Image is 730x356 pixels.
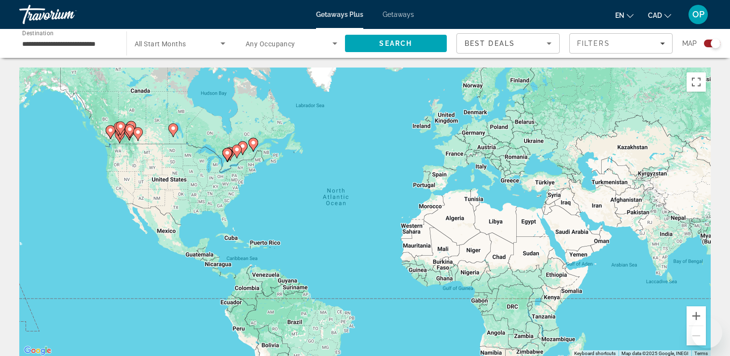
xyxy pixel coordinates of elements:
[465,38,551,49] mat-select: Sort by
[694,351,708,356] a: Terms (opens in new tab)
[246,40,295,48] span: Any Occupancy
[383,11,414,18] a: Getaways
[577,40,610,47] span: Filters
[22,29,54,36] span: Destination
[22,38,114,50] input: Select destination
[692,10,704,19] span: OP
[686,4,711,25] button: User Menu
[648,8,671,22] button: Change currency
[569,33,673,54] button: Filters
[648,12,662,19] span: CAD
[687,326,706,345] button: Zoom out
[687,72,706,92] button: Toggle fullscreen view
[621,351,689,356] span: Map data ©2025 Google, INEGI
[465,40,515,47] span: Best Deals
[691,317,722,348] iframe: Button to launch messaging window
[615,12,624,19] span: en
[135,40,186,48] span: All Start Months
[687,306,706,326] button: Zoom in
[345,35,447,52] button: Search
[615,8,634,22] button: Change language
[379,40,412,47] span: Search
[316,11,363,18] a: Getaways Plus
[19,2,116,27] a: Travorium
[682,37,697,50] span: Map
